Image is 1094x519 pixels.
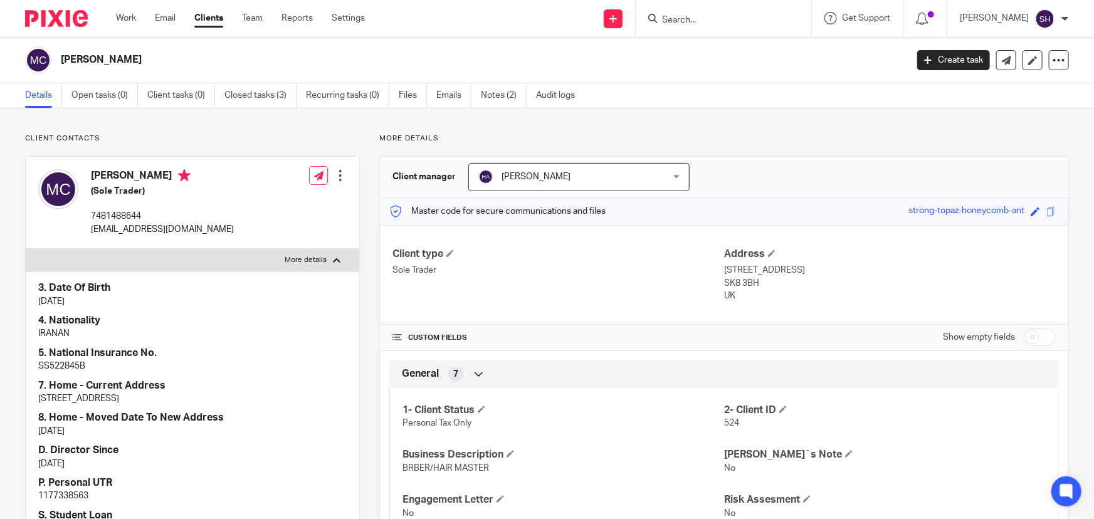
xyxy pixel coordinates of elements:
[379,134,1069,144] p: More details
[38,360,347,372] p: SS522845B
[38,392,347,405] p: [STREET_ADDRESS]
[306,83,389,108] a: Recurring tasks (0)
[61,53,731,66] h2: [PERSON_NAME]
[389,205,606,218] p: Master code for secure communications and files
[38,476,347,490] h4: P. Personal UTR
[453,368,458,380] span: 7
[392,170,456,183] h3: Client manager
[502,172,571,181] span: [PERSON_NAME]
[224,83,297,108] a: Closed tasks (3)
[399,83,427,108] a: Files
[724,509,735,518] span: No
[332,12,365,24] a: Settings
[178,169,191,182] i: Primary
[960,12,1029,24] p: [PERSON_NAME]
[71,83,138,108] a: Open tasks (0)
[402,367,439,380] span: General
[38,327,347,340] p: IRANAN
[724,464,735,473] span: No
[155,12,176,24] a: Email
[38,425,347,438] p: [DATE]
[724,248,1056,261] h4: Address
[38,458,347,470] p: [DATE]
[481,83,527,108] a: Notes (2)
[392,248,724,261] h4: Client type
[38,444,347,457] h4: D. Director Since
[724,419,739,427] span: 524
[402,448,724,461] h4: Business Description
[661,15,774,26] input: Search
[38,295,347,308] p: [DATE]
[478,169,493,184] img: svg%3E
[402,509,414,518] span: No
[724,290,1056,302] p: UK
[194,12,223,24] a: Clients
[116,12,136,24] a: Work
[25,134,360,144] p: Client contacts
[917,50,990,70] a: Create task
[536,83,584,108] a: Audit logs
[1035,9,1055,29] img: svg%3E
[842,14,890,23] span: Get Support
[402,404,724,417] h4: 1- Client Status
[38,379,347,392] h4: 7. Home - Current Address
[436,83,471,108] a: Emails
[724,277,1056,290] p: SK8 3BH
[392,333,724,343] h4: CUSTOM FIELDS
[25,83,62,108] a: Details
[281,12,313,24] a: Reports
[908,204,1024,219] div: strong-topaz-honeycomb-ant
[38,347,347,360] h4: 5. National Insurance No.
[724,448,1046,461] h4: [PERSON_NAME]`s Note
[943,331,1015,343] label: Show empty fields
[38,169,78,209] img: svg%3E
[392,264,724,276] p: Sole Trader
[38,490,347,502] p: 1177338563
[38,411,347,424] h4: 8. Home - Moved Date To New Address
[91,185,234,197] h5: (Sole Trader)
[25,47,51,73] img: svg%3E
[147,83,215,108] a: Client tasks (0)
[25,10,88,27] img: Pixie
[91,223,234,236] p: [EMAIL_ADDRESS][DOMAIN_NAME]
[402,493,724,506] h4: Engagement Letter
[38,314,347,327] h4: 4. Nationality
[402,419,471,427] span: Personal Tax Only
[242,12,263,24] a: Team
[285,255,327,265] p: More details
[38,281,347,295] h4: 3. Date Of Birth
[724,493,1046,506] h4: Risk Assesment
[402,464,489,473] span: BRBER/HAIR MASTER
[91,210,234,223] p: 7481488644
[724,404,1046,417] h4: 2- Client ID
[91,169,234,185] h4: [PERSON_NAME]
[724,264,1056,276] p: [STREET_ADDRESS]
